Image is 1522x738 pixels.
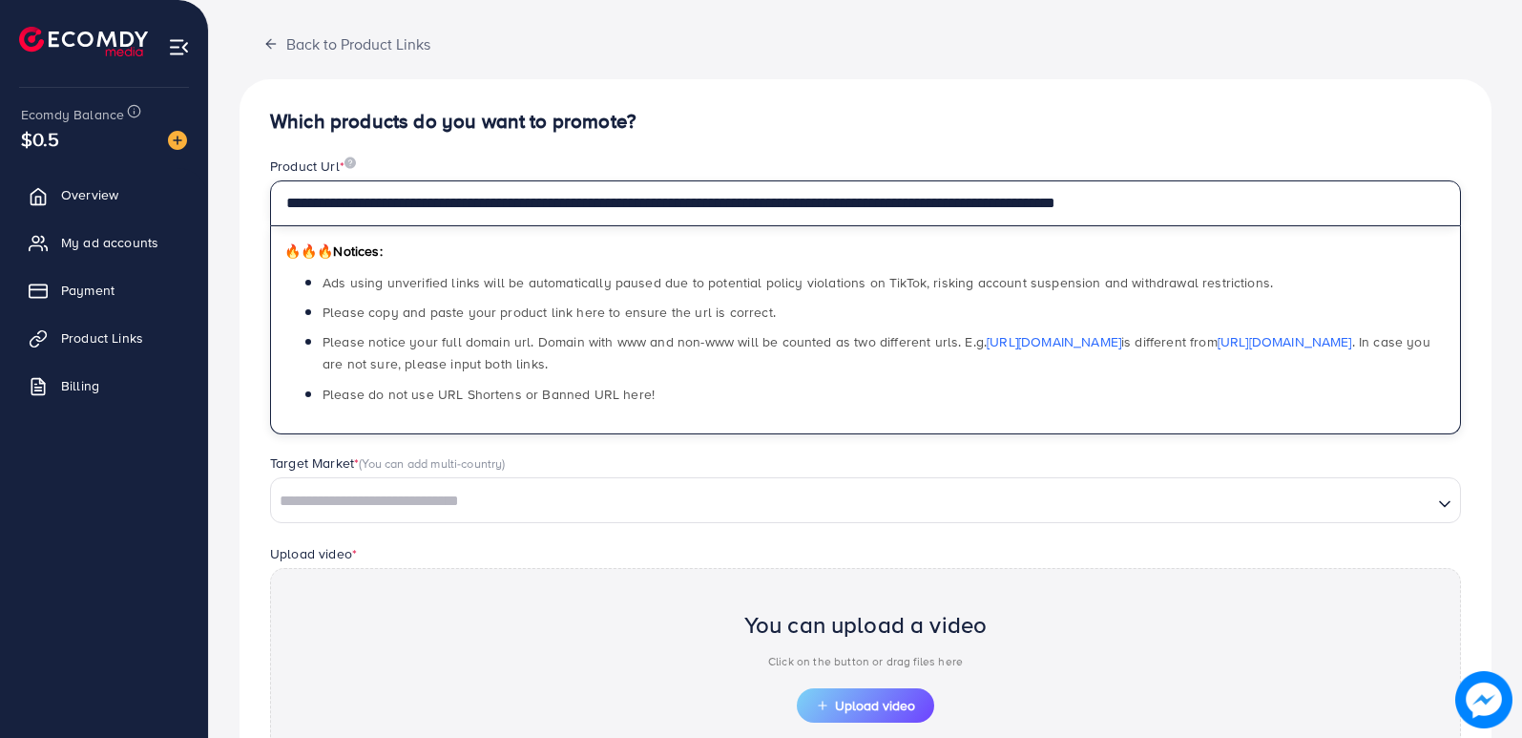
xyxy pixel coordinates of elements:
[61,328,143,348] span: Product Links
[21,105,124,124] span: Ecomdy Balance
[284,242,383,261] span: Notices:
[14,223,194,262] a: My ad accounts
[270,157,356,176] label: Product Url
[323,385,655,404] span: Please do not use URL Shortens or Banned URL here!
[61,281,115,300] span: Payment
[168,36,190,58] img: menu
[14,176,194,214] a: Overview
[168,131,187,150] img: image
[284,242,333,261] span: 🔥🔥🔥
[744,611,988,639] h2: You can upload a video
[270,544,357,563] label: Upload video
[323,273,1273,292] span: Ads using unverified links will be automatically paused due to potential policy violations on Tik...
[270,110,1461,134] h4: Which products do you want to promote?
[270,453,506,473] label: Target Market
[1218,332,1352,351] a: [URL][DOMAIN_NAME]
[14,367,194,405] a: Billing
[359,454,505,472] span: (You can add multi-country)
[816,699,915,712] span: Upload video
[61,185,118,204] span: Overview
[344,157,356,169] img: image
[240,23,454,64] button: Back to Product Links
[987,332,1121,351] a: [URL][DOMAIN_NAME]
[14,319,194,357] a: Product Links
[270,477,1461,523] div: Search for option
[323,303,776,322] span: Please copy and paste your product link here to ensure the url is correct.
[273,487,1430,517] input: Search for option
[19,27,148,56] img: logo
[61,376,99,395] span: Billing
[61,233,158,252] span: My ad accounts
[21,125,60,153] span: $0.5
[14,271,194,309] a: Payment
[744,650,988,673] p: Click on the button or drag files here
[1455,671,1512,728] img: image
[323,332,1430,373] span: Please notice your full domain url. Domain with www and non-www will be counted as two different ...
[797,688,934,723] button: Upload video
